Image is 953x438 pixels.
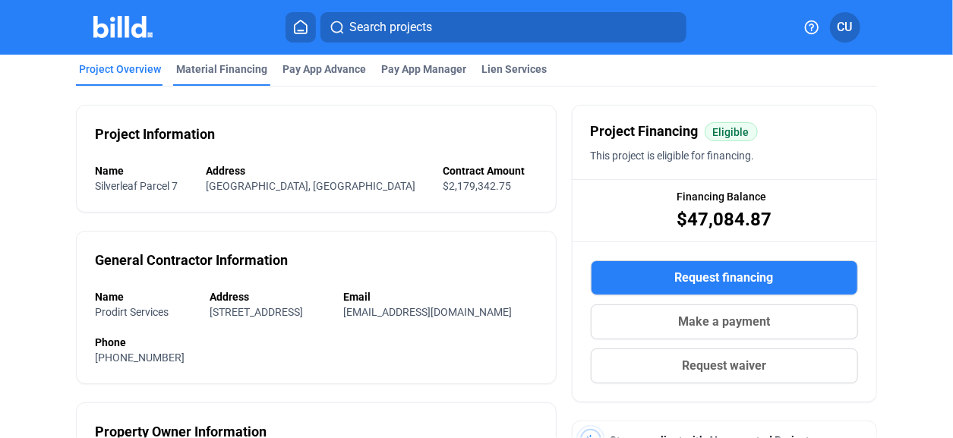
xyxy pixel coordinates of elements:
div: Project Overview [79,61,161,77]
span: [EMAIL_ADDRESS][DOMAIN_NAME] [343,306,512,318]
span: Silverleaf Parcel 7 [95,180,178,192]
div: Lien Services [481,61,547,77]
div: Project Information [95,124,215,145]
div: Email [343,289,537,304]
span: Pay App Manager [381,61,466,77]
button: Make a payment [591,304,858,339]
span: Make a payment [678,313,770,331]
div: Name [95,289,194,304]
div: General Contractor Information [95,250,288,271]
div: Address [210,289,328,304]
span: Financing Balance [677,189,766,204]
span: Request waiver [682,357,766,375]
span: Request financing [675,269,774,287]
span: This project is eligible for financing. [591,150,755,162]
img: Billd Company Logo [93,16,153,38]
button: Request financing [591,260,858,295]
span: Project Financing [591,121,699,142]
span: Prodirt Services [95,306,169,318]
button: Request waiver [591,348,858,383]
div: Pay App Advance [282,61,366,77]
span: CU [838,18,853,36]
button: Search projects [320,12,686,43]
span: $2,179,342.75 [443,180,511,192]
span: $47,084.87 [677,207,772,232]
button: CU [830,12,860,43]
span: Search projects [349,18,432,36]
span: [PHONE_NUMBER] [95,351,185,364]
div: Name [95,163,190,178]
span: [GEOGRAPHIC_DATA], [GEOGRAPHIC_DATA] [206,180,415,192]
div: Contract Amount [443,163,537,178]
div: Phone [95,335,537,350]
mat-chip: Eligible [705,122,758,141]
div: Material Financing [176,61,267,77]
span: [STREET_ADDRESS] [210,306,303,318]
div: Address [206,163,428,178]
